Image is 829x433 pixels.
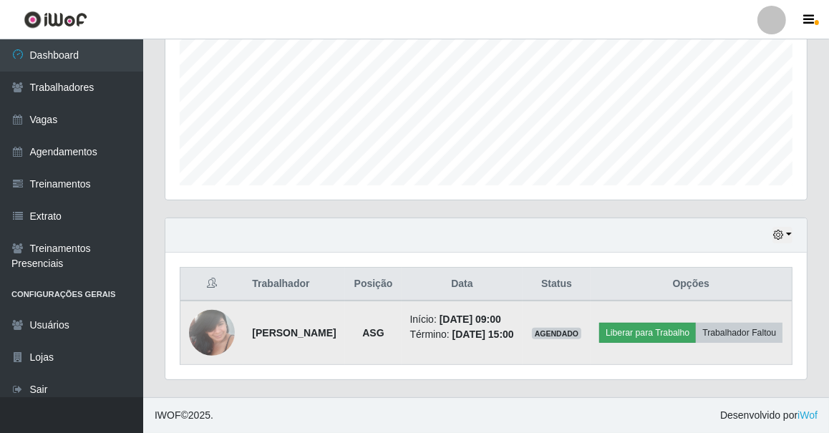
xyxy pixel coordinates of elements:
button: Liberar para Trabalho [599,323,696,343]
time: [DATE] 09:00 [440,313,501,325]
a: iWof [798,409,818,421]
span: Desenvolvido por [720,408,818,423]
span: AGENDADO [532,328,582,339]
span: © 2025 . [155,408,213,423]
time: [DATE] 15:00 [452,329,514,340]
th: Status [523,268,590,301]
span: IWOF [155,409,181,421]
li: Início: [410,312,515,327]
th: Opções [591,268,792,301]
strong: ASG [362,327,384,339]
th: Trabalhador [243,268,345,301]
button: Trabalhador Faltou [696,323,782,343]
th: Posição [345,268,401,301]
th: Data [402,268,523,301]
li: Término: [410,327,515,342]
img: CoreUI Logo [24,11,87,29]
strong: [PERSON_NAME] [252,327,336,339]
img: 1706050148347.jpeg [189,302,235,363]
